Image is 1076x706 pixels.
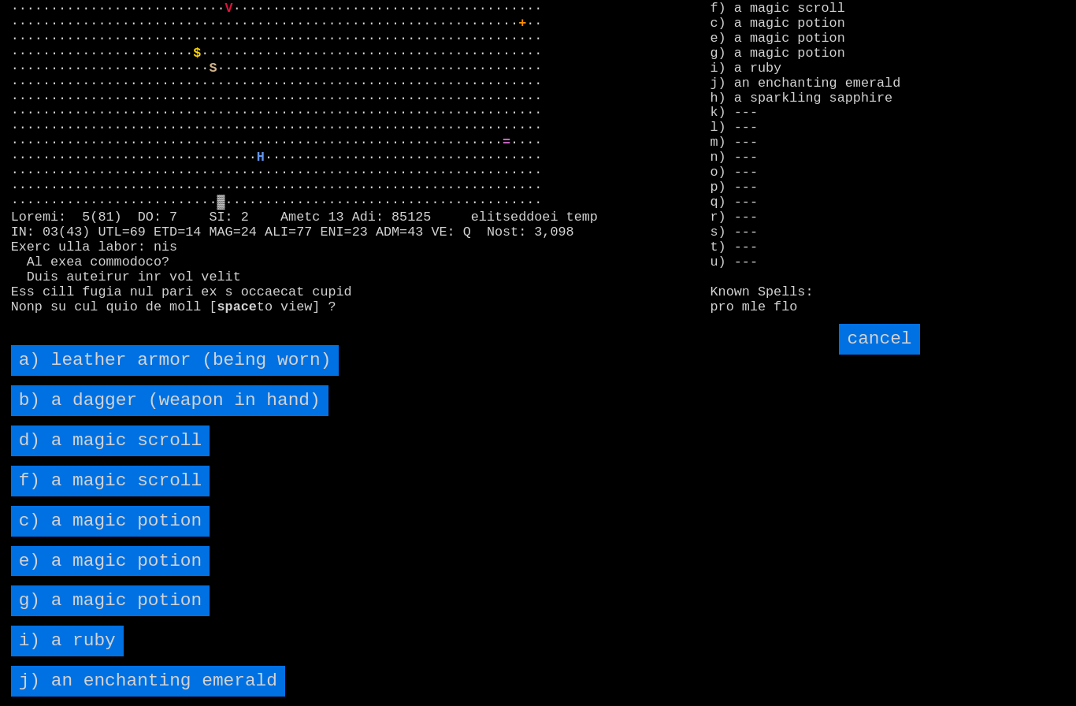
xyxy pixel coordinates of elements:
input: j) an enchanting emerald [11,666,285,697]
b: space [217,299,257,314]
input: c) a magic potion [11,506,210,537]
font: H [257,150,265,165]
input: a) leather armor (being worn) [11,345,339,376]
input: f) a magic scroll [11,466,210,496]
input: d) a magic scroll [11,425,210,456]
input: cancel [839,324,919,355]
font: S [209,61,217,76]
input: g) a magic potion [11,585,210,616]
font: $ [193,46,201,61]
input: e) a magic potion [11,546,210,577]
font: + [518,16,526,31]
font: V [225,1,233,16]
font: = [503,135,510,150]
input: b) a dagger (weapon in hand) [11,385,328,416]
input: i) a ruby [11,626,124,656]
